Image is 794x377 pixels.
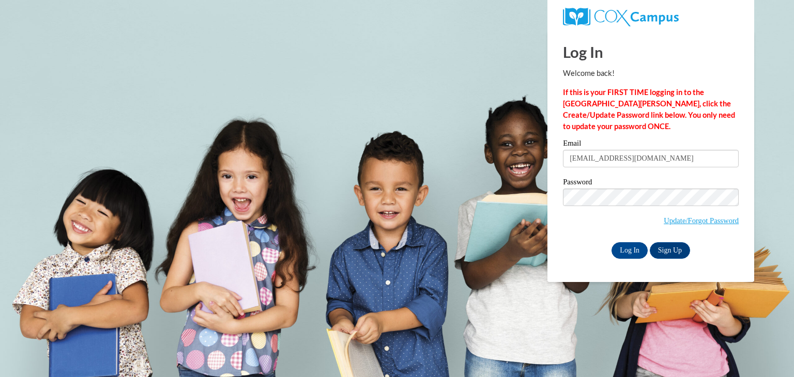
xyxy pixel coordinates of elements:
p: Welcome back! [563,68,739,79]
label: Password [563,178,739,189]
h1: Log In [563,41,739,62]
strong: If this is your FIRST TIME logging in to the [GEOGRAPHIC_DATA][PERSON_NAME], click the Create/Upd... [563,88,735,131]
a: Update/Forgot Password [664,216,739,225]
a: Sign Up [650,242,690,259]
a: COX Campus [563,8,739,26]
img: COX Campus [563,8,679,26]
label: Email [563,139,739,150]
input: Log In [612,242,648,259]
